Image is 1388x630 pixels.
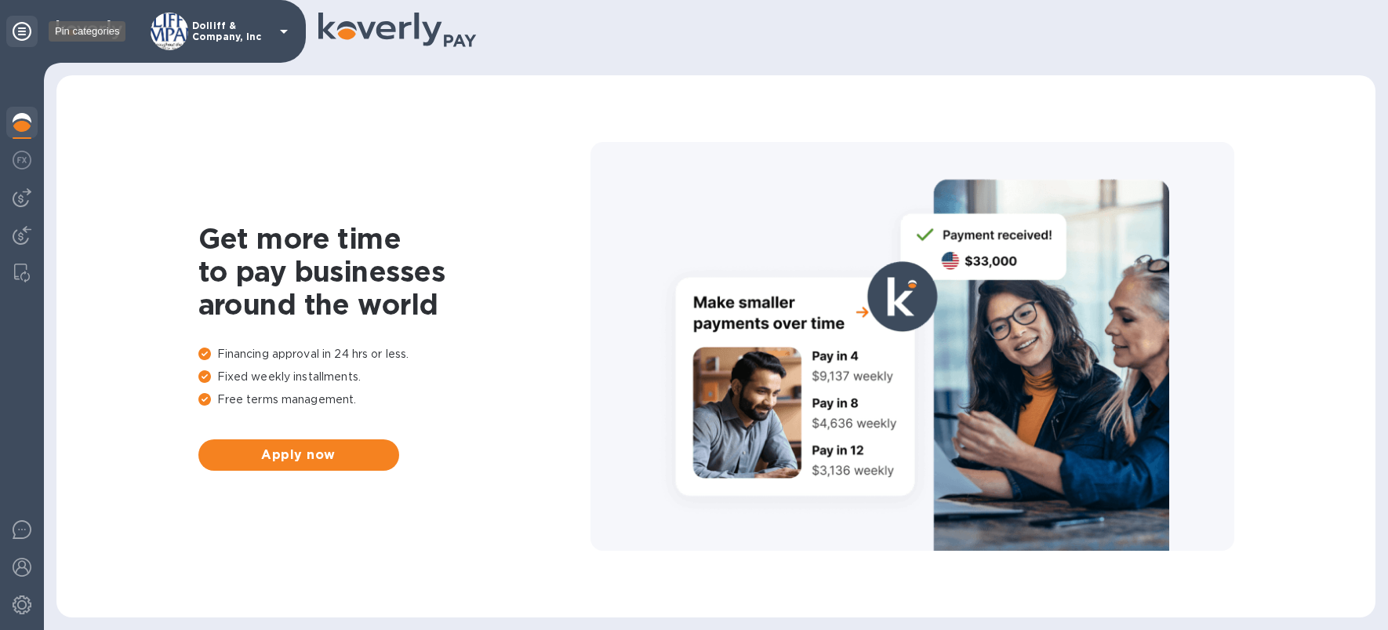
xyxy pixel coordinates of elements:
[211,446,387,464] span: Apply now
[192,20,271,42] p: Dolliff & Company, Inc
[13,151,31,169] img: Foreign exchange
[198,439,399,471] button: Apply now
[198,346,590,362] p: Financing approval in 24 hrs or less.
[198,391,590,408] p: Free terms management.
[198,222,590,321] h1: Get more time to pay businesses around the world
[198,369,590,385] p: Fixed weekly installments.
[56,20,122,39] img: Logo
